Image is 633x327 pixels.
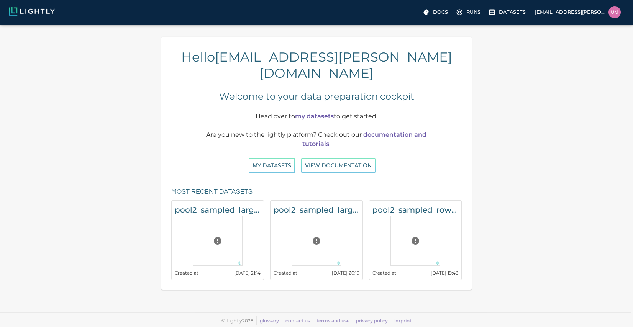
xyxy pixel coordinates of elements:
h6: pool2_sampled_largecrop_strategy1 [175,204,261,216]
label: [EMAIL_ADDRESS][PERSON_NAME][DOMAIN_NAME]uma.govindarajan@bluerivertech.com [532,4,624,21]
small: Created at [372,270,396,276]
small: [DATE] 19:43 [431,270,458,276]
label: Docs [421,6,451,18]
span: © Lightly 2025 [221,318,253,324]
a: my datasets [295,113,334,120]
a: pool2_sampled_largecrop_strategy1Preview cannot be loaded. Please ensure the datasource is config... [171,200,264,280]
h6: pool2_sampled_rowspacing [372,204,458,216]
h6: pool2_sampled_largecrop_strategy2 [274,204,359,216]
a: pool2_sampled_largecrop_strategy2Preview cannot be loaded. Please ensure the datasource is config... [270,200,363,280]
p: [EMAIL_ADDRESS][PERSON_NAME][DOMAIN_NAME] [535,8,605,16]
p: Are you new to the lightly platform? Check out our . [193,130,440,149]
a: documentation and tutorials [302,131,426,147]
a: terms and use [316,318,349,324]
h6: Most recent datasets [171,186,253,198]
button: Preview cannot be loaded. Please ensure the datasource is configured correctly and that the refer... [309,233,324,249]
p: Docs [433,8,448,16]
label: Runs [454,6,484,18]
a: contact us [285,318,310,324]
a: glossary [260,318,279,324]
small: [DATE] 21:14 [234,270,261,276]
p: Datasets [499,8,526,16]
a: pool2_sampled_rowspacingPreview cannot be loaded. Please ensure the datasource is configured corr... [369,200,462,280]
h5: Welcome to your data preparation cockpit [219,90,414,103]
a: My Datasets [249,162,295,169]
small: Created at [274,270,297,276]
small: Created at [175,270,198,276]
img: Lightly [9,7,55,16]
a: privacy policy [356,318,388,324]
h4: Hello [EMAIL_ADDRESS][PERSON_NAME][DOMAIN_NAME] [167,49,466,81]
button: Preview cannot be loaded. Please ensure the datasource is configured correctly and that the refer... [210,233,225,249]
small: [DATE] 20:19 [332,270,359,276]
button: Preview cannot be loaded. Please ensure the datasource is configured correctly and that the refer... [408,233,423,249]
img: uma.govindarajan@bluerivertech.com [608,6,621,18]
button: My Datasets [249,158,295,173]
button: View documentation [301,158,376,173]
p: Runs [466,8,480,16]
a: View documentation [301,162,376,169]
p: Head over to to get started. [193,112,440,121]
label: Datasets [487,6,529,18]
a: imprint [394,318,412,324]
